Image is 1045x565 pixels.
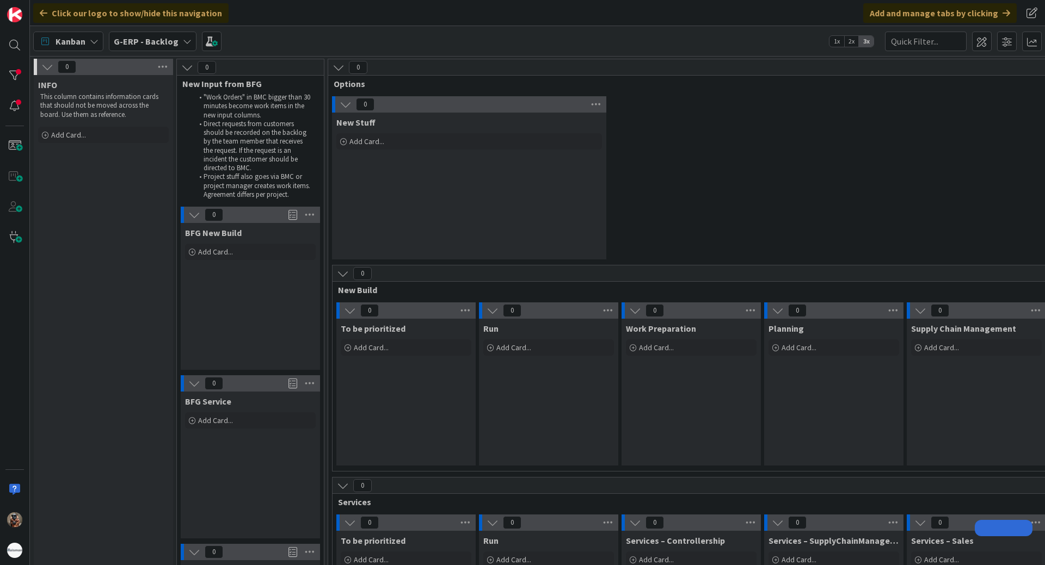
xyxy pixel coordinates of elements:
[193,120,311,173] li: Direct requests from customers should be recorded on the backlog by the team member that receives...
[911,323,1016,334] span: Supply Chain Management
[198,61,216,74] span: 0
[782,343,816,352] span: Add Card...
[639,555,674,564] span: Add Card...
[353,267,372,280] span: 0
[646,304,664,317] span: 0
[40,92,167,119] p: This column contains information cards that should not be moved across the board. Use them as ref...
[205,208,223,221] span: 0
[788,304,807,317] span: 0
[782,555,816,564] span: Add Card...
[7,7,22,22] img: Visit kanbanzone.com
[496,343,531,352] span: Add Card...
[496,555,531,564] span: Add Card...
[646,516,664,529] span: 0
[193,93,311,120] li: "Work Orders" in BMC bigger than 30 minutes become work items in the new input columns.
[354,555,389,564] span: Add Card...
[844,36,859,47] span: 2x
[354,343,389,352] span: Add Card...
[639,343,674,352] span: Add Card...
[503,304,521,317] span: 0
[33,3,229,23] div: Click our logo to show/hide this navigation
[336,117,376,128] span: New Stuff
[356,98,374,111] span: 0
[931,304,949,317] span: 0
[198,415,233,425] span: Add Card...
[360,516,379,529] span: 0
[769,535,899,546] span: Services – SupplyChainManagement
[58,60,76,73] span: 0
[38,79,57,90] span: INFO
[193,172,311,199] li: Project stuff also goes via BMC or project manager creates work items. Agreement differs per proj...
[353,479,372,492] span: 0
[349,136,384,146] span: Add Card...
[341,323,405,334] span: To be prioritized
[483,535,499,546] span: Run
[911,535,974,546] span: Services – Sales
[360,304,379,317] span: 0
[924,555,959,564] span: Add Card...
[924,343,959,352] span: Add Card...
[185,396,231,407] span: BFG Service
[182,78,310,89] span: New Input from BFG
[626,535,725,546] span: Services – Controllership
[483,323,499,334] span: Run
[503,516,521,529] span: 0
[626,323,696,334] span: Work Preparation
[7,543,22,558] img: avatar
[341,535,405,546] span: To be prioritized
[769,323,804,334] span: Planning
[863,3,1017,23] div: Add and manage tabs by clicking
[349,61,367,74] span: 0
[114,36,179,47] b: G-ERP - Backlog
[205,545,223,558] span: 0
[51,130,86,140] span: Add Card...
[931,516,949,529] span: 0
[885,32,967,51] input: Quick Filter...
[788,516,807,529] span: 0
[198,247,233,257] span: Add Card...
[185,227,242,238] span: BFG New Build
[205,377,223,390] span: 0
[56,35,85,48] span: Kanban
[7,512,22,527] img: VK
[859,36,874,47] span: 3x
[829,36,844,47] span: 1x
